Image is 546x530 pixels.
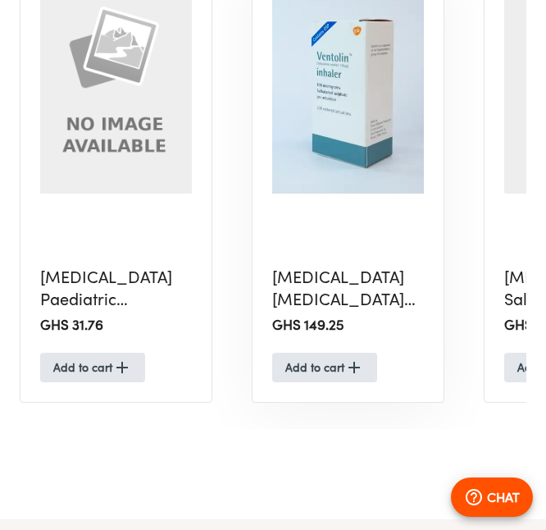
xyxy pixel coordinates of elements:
[272,267,424,310] h5: [MEDICAL_DATA] [MEDICAL_DATA] 100mcg [MEDICAL_DATA] X1
[40,316,192,335] h2: GHS 31.76
[272,353,377,383] button: Add to cart
[272,316,424,335] h2: GHS 149.25
[40,353,145,383] button: Add to cart
[487,487,520,507] p: CHAT
[40,267,192,310] h5: [MEDICAL_DATA] Paediatric Relonchemist 4 0mg Tablet X28
[53,358,132,378] span: Add to cart
[451,477,533,517] button: CHAT
[285,358,364,378] span: Add to cart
